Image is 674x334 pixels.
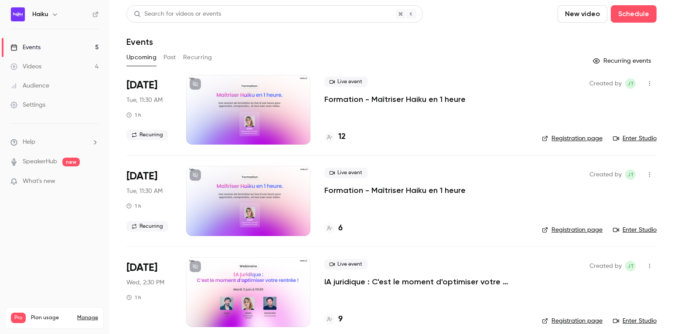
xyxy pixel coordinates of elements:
[613,134,657,143] a: Enter Studio
[10,81,49,90] div: Audience
[126,221,168,232] span: Recurring
[126,202,141,209] div: 1 h
[126,37,153,47] h1: Events
[589,78,622,89] span: Created by
[558,5,607,23] button: New video
[542,134,603,143] a: Registration page
[31,314,72,321] span: Plan usage
[10,62,41,71] div: Videos
[324,223,343,234] a: 6
[324,314,343,325] a: 9
[10,43,41,52] div: Events
[62,158,80,166] span: new
[324,185,466,196] a: Formation - Maîtriser Haiku en 1 heure
[338,223,343,234] h4: 6
[611,5,657,23] button: Schedule
[542,317,603,325] a: Registration page
[10,101,45,109] div: Settings
[126,261,157,275] span: [DATE]
[613,226,657,234] a: Enter Studio
[126,96,163,105] span: Tue, 11:30 AM
[542,226,603,234] a: Registration page
[11,313,26,323] span: Pro
[126,130,168,140] span: Recurring
[126,78,157,92] span: [DATE]
[627,261,634,271] span: jT
[126,111,141,118] div: 1 h
[589,54,657,68] button: Recurring events
[183,51,212,64] button: Recurring
[126,51,157,64] button: Upcoming
[126,75,172,145] div: Sep 2 Tue, 11:30 AM (Europe/Paris)
[338,314,343,325] h4: 9
[77,314,98,321] a: Manage
[627,169,634,180] span: jT
[324,277,528,287] a: IA juridique : C'est le moment d'optimiser votre rentrée !
[625,261,636,271] span: jean Touzet
[23,177,55,186] span: What's new
[338,131,346,143] h4: 12
[163,51,176,64] button: Past
[324,168,368,178] span: Live event
[11,7,25,21] img: Haiku
[613,317,657,325] a: Enter Studio
[324,77,368,87] span: Live event
[324,94,466,105] a: Formation - Maîtriser Haiku en 1 heure
[126,278,164,287] span: Wed, 2:30 PM
[126,257,172,327] div: Sep 10 Wed, 2:30 PM (Europe/Paris)
[589,169,622,180] span: Created by
[324,259,368,270] span: Live event
[126,166,172,236] div: Sep 9 Tue, 11:30 AM (Europe/Paris)
[23,157,57,166] a: SpeakerHub
[126,169,157,183] span: [DATE]
[126,187,163,196] span: Tue, 11:30 AM
[10,138,99,147] li: help-dropdown-opener
[126,294,141,301] div: 1 h
[625,78,636,89] span: jean Touzet
[32,10,48,19] h6: Haiku
[134,10,221,19] div: Search for videos or events
[324,131,346,143] a: 12
[23,138,35,147] span: Help
[627,78,634,89] span: jT
[625,169,636,180] span: jean Touzet
[589,261,622,271] span: Created by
